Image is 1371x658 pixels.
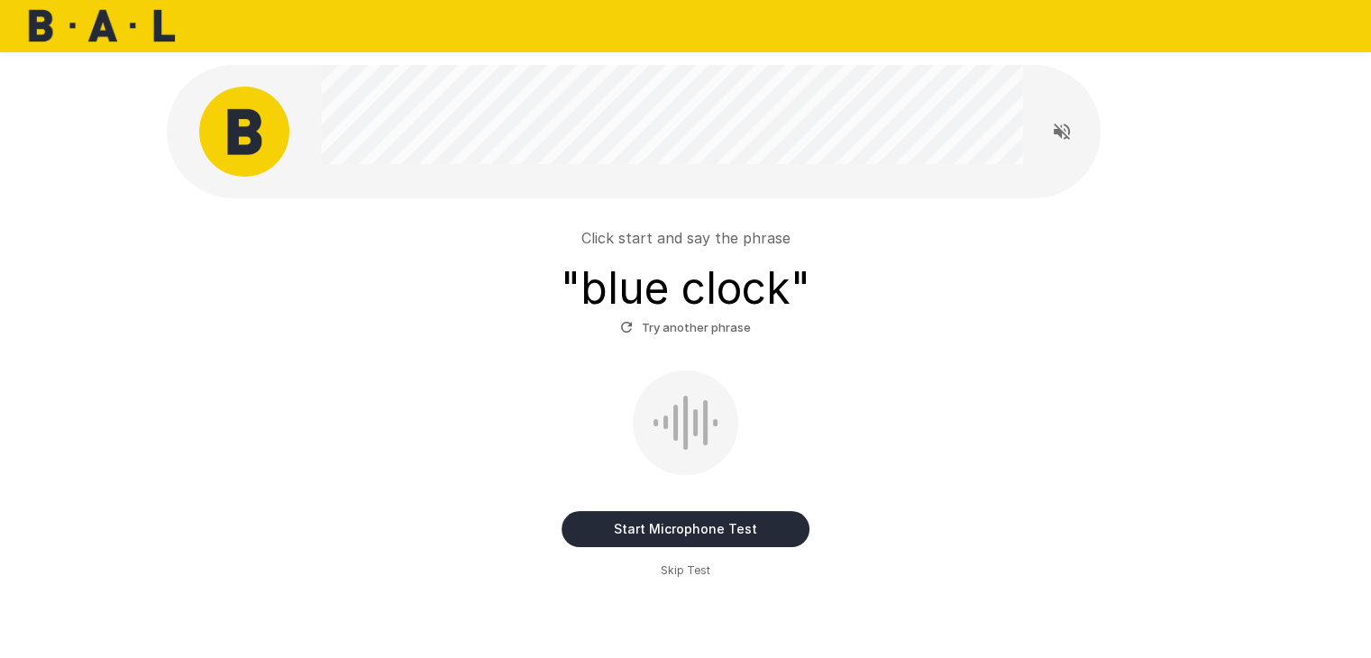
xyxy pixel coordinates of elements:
[561,263,810,314] h3: " blue clock "
[562,511,809,547] button: Start Microphone Test
[1044,114,1080,150] button: Read questions aloud
[581,227,791,249] p: Click start and say the phrase
[199,87,289,177] img: bal_avatar.png
[616,314,755,342] button: Try another phrase
[661,562,710,580] span: Skip Test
